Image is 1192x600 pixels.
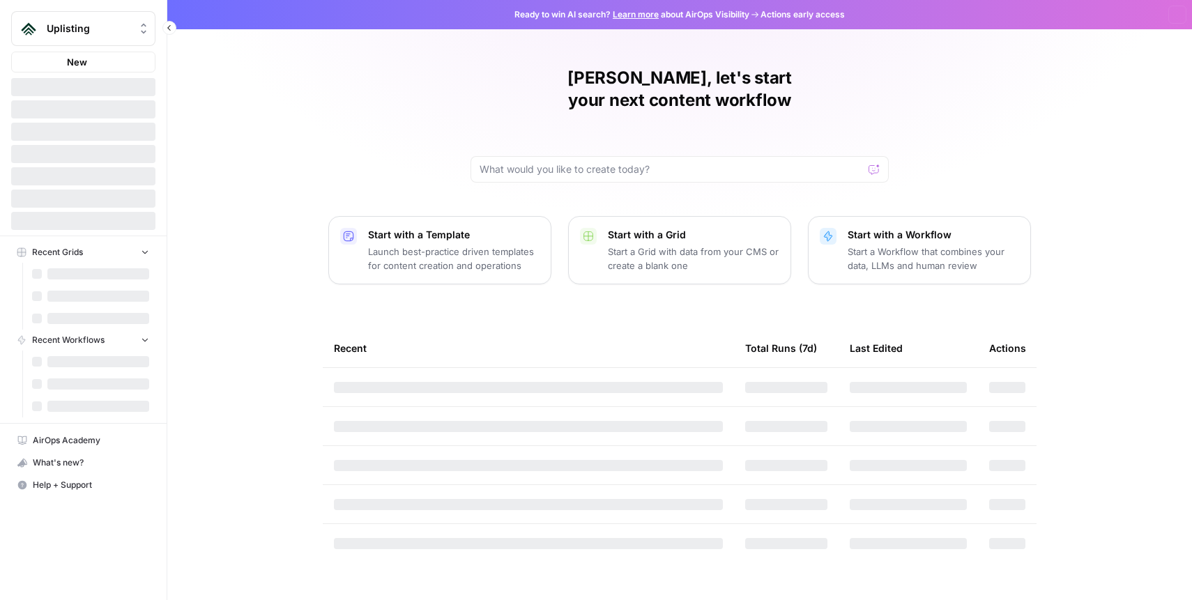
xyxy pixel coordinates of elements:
button: New [11,52,155,72]
button: Help + Support [11,474,155,496]
div: Total Runs (7d) [745,329,817,367]
p: Start a Workflow that combines your data, LLMs and human review [848,245,1019,272]
p: Start a Grid with data from your CMS or create a blank one [608,245,779,272]
input: What would you like to create today? [480,162,863,176]
h1: [PERSON_NAME], let's start your next content workflow [471,67,889,111]
button: Recent Workflows [11,330,155,351]
span: AirOps Academy [33,434,149,447]
a: AirOps Academy [11,429,155,452]
img: Uplisting Logo [16,16,41,41]
p: Start with a Template [368,228,540,242]
p: Start with a Grid [608,228,779,242]
span: Actions early access [761,8,845,21]
div: Actions [989,329,1026,367]
span: Recent Workflows [32,334,105,346]
span: Uplisting [47,22,131,36]
button: Start with a WorkflowStart a Workflow that combines your data, LLMs and human review [808,216,1031,284]
span: Ready to win AI search? about AirOps Visibility [514,8,749,21]
span: Help + Support [33,479,149,491]
div: What's new? [12,452,155,473]
button: Recent Grids [11,242,155,263]
div: Last Edited [850,329,903,367]
span: New [67,55,87,69]
div: Recent [334,329,723,367]
button: Start with a TemplateLaunch best-practice driven templates for content creation and operations [328,216,551,284]
button: What's new? [11,452,155,474]
span: Recent Grids [32,246,83,259]
a: Learn more [613,9,659,20]
button: Start with a GridStart a Grid with data from your CMS or create a blank one [568,216,791,284]
p: Launch best-practice driven templates for content creation and operations [368,245,540,272]
p: Start with a Workflow [848,228,1019,242]
button: Workspace: Uplisting [11,11,155,46]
